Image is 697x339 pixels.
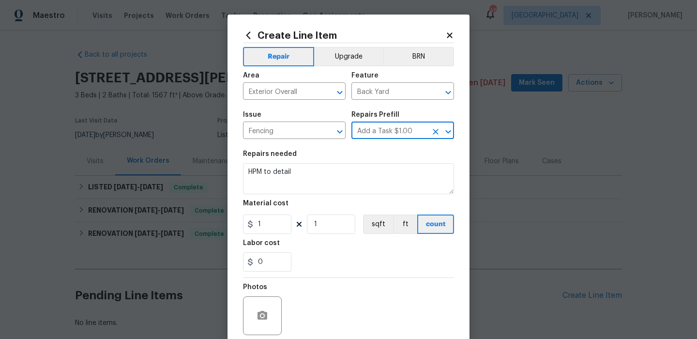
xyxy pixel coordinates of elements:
button: Open [333,86,347,99]
button: sqft [363,215,393,234]
button: Open [441,125,455,139]
button: Upgrade [314,47,383,66]
h2: Create Line Item [243,30,445,41]
h5: Repairs needed [243,151,297,157]
button: ft [393,215,417,234]
h5: Feature [351,72,379,79]
textarea: HPM to detail [243,163,454,194]
button: BRN [383,47,454,66]
button: count [417,215,454,234]
button: Open [441,86,455,99]
button: Clear [429,125,442,139]
h5: Repairs Prefill [351,111,399,118]
h5: Labor cost [243,240,280,247]
h5: Material cost [243,200,288,207]
h5: Photos [243,284,267,291]
button: Open [333,125,347,139]
h5: Issue [243,111,261,118]
h5: Area [243,72,259,79]
button: Repair [243,47,314,66]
